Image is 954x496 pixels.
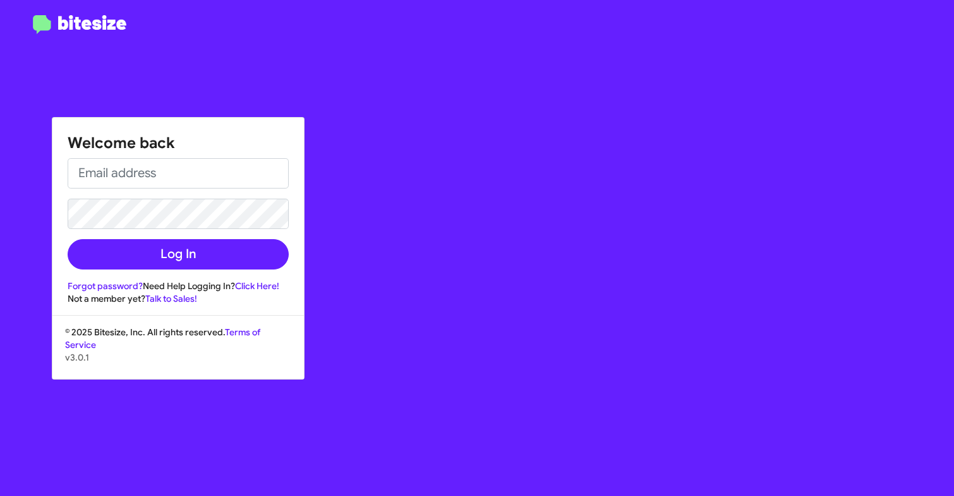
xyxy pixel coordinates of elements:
a: Forgot password? [68,280,143,292]
a: Talk to Sales! [145,293,197,304]
input: Email address [68,158,289,189]
div: Not a member yet? [68,292,289,305]
div: Need Help Logging In? [68,280,289,292]
h1: Welcome back [68,133,289,153]
button: Log In [68,239,289,270]
div: © 2025 Bitesize, Inc. All rights reserved. [52,326,304,379]
a: Terms of Service [65,326,260,350]
p: v3.0.1 [65,351,291,364]
a: Click Here! [235,280,279,292]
